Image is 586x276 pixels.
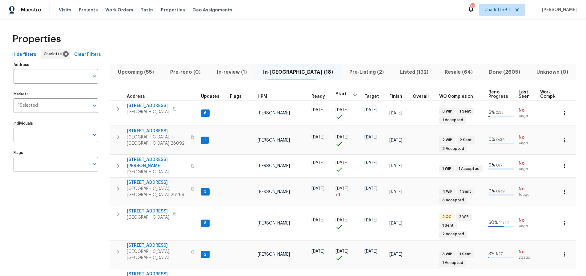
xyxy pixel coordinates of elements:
[335,218,348,222] span: [DATE]
[202,138,208,143] span: 1
[335,135,348,139] span: [DATE]
[311,249,324,253] span: [DATE]
[18,103,38,108] span: 1 Selected
[127,94,145,99] span: Address
[519,134,535,141] span: No
[202,252,209,257] span: 2
[335,249,348,253] span: [DATE]
[488,110,495,115] span: 6 %
[440,223,456,228] span: 1 Sent
[470,4,475,10] div: 82
[14,122,98,125] label: Individuals
[364,249,377,253] span: [DATE]
[457,189,474,194] span: 1 Sent
[333,206,362,240] td: Project started on time
[364,218,377,222] span: [DATE]
[519,160,535,167] span: No
[457,109,473,114] span: 1 Sent
[456,166,482,171] span: 1 Accepted
[258,252,290,257] span: [PERSON_NAME]
[335,108,348,112] span: [DATE]
[440,260,466,266] span: 1 Accepted
[519,255,535,260] span: 2d ago
[258,94,267,99] span: HPM
[413,94,429,99] span: Overall
[311,161,324,165] span: [DATE]
[488,163,495,167] span: 0 %
[395,68,433,76] span: Listed (132)
[484,68,524,76] span: Done (2605)
[389,164,402,168] span: [DATE]
[457,138,474,143] span: 2 Sent
[532,68,572,76] span: Unknown (0)
[258,221,290,225] span: [PERSON_NAME]
[258,138,290,142] span: [PERSON_NAME]
[335,161,348,165] span: [DATE]
[364,161,377,165] span: [DATE]
[14,92,98,96] label: Markets
[127,134,187,146] span: [GEOGRAPHIC_DATA], [GEOGRAPHIC_DATA] 28092
[389,221,402,225] span: [DATE]
[90,101,99,110] button: Open
[496,252,503,256] span: 1 / 27
[540,90,561,99] span: Work Complete
[389,138,402,142] span: [DATE]
[311,218,324,222] span: [DATE]
[335,192,340,198] span: + 1
[496,111,504,114] span: 2 / 33
[259,68,337,76] span: In-[GEOGRAPHIC_DATA] (18)
[21,7,41,13] span: Maestro
[519,167,535,172] span: ∞ ago
[345,68,388,76] span: Pre-Listing (2)
[44,51,64,57] span: Charlotte
[10,49,39,60] button: Hide filters
[335,187,348,191] span: [DATE]
[519,224,535,229] span: ∞ ago
[519,249,535,255] span: No
[14,151,98,154] label: Flags
[389,94,408,99] div: Projected renovation finish date
[519,217,535,224] span: No
[335,92,347,96] span: Start
[127,179,187,186] span: [STREET_ADDRESS]
[496,189,505,193] span: 0 / 39
[440,138,455,143] span: 2 WIP
[364,94,379,99] span: Target
[335,89,359,99] div: Actual renovation start date
[519,186,535,192] span: No
[440,252,455,257] span: 3 WIP
[230,94,242,99] span: Flags
[519,107,535,113] span: No
[311,94,325,99] span: Ready
[484,7,511,13] span: Charlotte + 1
[127,214,169,220] span: [GEOGRAPHIC_DATA]
[333,155,362,177] td: Project started on time
[258,164,290,168] span: [PERSON_NAME]
[519,192,535,197] span: 1d ago
[440,146,467,151] span: 3 Accepted
[79,7,98,13] span: Projects
[333,126,362,154] td: Project started on time
[90,160,99,168] button: Open
[72,49,103,60] button: Clear Filters
[41,49,70,59] div: Charlotte
[440,232,467,237] span: 2 Accepted
[440,68,477,76] span: Resale (64)
[127,109,169,115] span: [GEOGRAPHIC_DATA]
[127,128,187,134] span: [STREET_ADDRESS]
[212,68,251,76] span: In-review (1)
[499,221,509,225] span: 14 / 23
[74,51,101,59] span: Clear Filters
[440,109,455,114] span: 3 WIP
[440,198,467,203] span: 3 Accepted
[127,169,187,175] span: [GEOGRAPHIC_DATA]
[311,108,324,112] span: [DATE]
[202,220,209,226] span: 8
[202,110,209,116] span: 6
[192,7,232,13] span: Geo Assignments
[488,252,495,256] span: 3 %
[14,63,98,67] label: Address
[389,252,402,257] span: [DATE]
[12,51,36,59] span: Hide filters
[333,101,362,126] td: Project started on time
